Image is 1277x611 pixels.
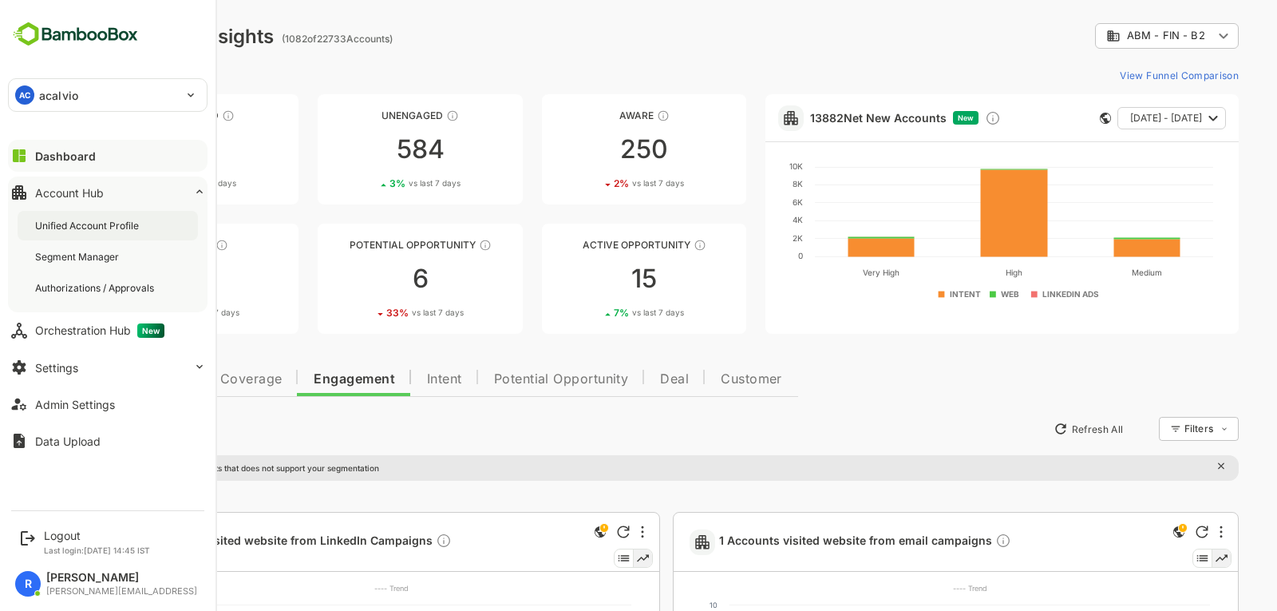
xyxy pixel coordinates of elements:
[35,250,122,264] div: Segment Manager
[15,571,41,597] div: R
[38,137,243,162] div: 216
[39,87,78,104] p: acalvio
[8,315,208,347] button: Orchestration HubNew
[8,351,208,383] button: Settings
[950,268,967,278] text: High
[46,571,197,585] div: [PERSON_NAME]
[576,307,628,319] span: vs last 7 days
[423,239,436,252] div: These accounts are MQAs and can be passed on to Inside Sales
[166,109,179,122] div: These accounts have not been engaged with for a defined time period
[35,323,164,338] div: Orchestration Hub
[380,533,396,551] div: Description not present
[85,533,396,551] span: 1 Accounts visited website from LinkedIn Campaigns
[733,161,747,171] text: 10K
[897,584,931,593] text: ---- Trend
[35,281,157,295] div: Authorizations / Approvals
[35,186,104,200] div: Account Hub
[737,215,747,224] text: 4K
[69,463,323,473] p: There are global insights that does not support your segmentation
[1127,415,1183,443] div: Filters
[38,109,243,121] div: Unreached
[535,522,554,544] div: This is a global insight. Segment selection is not applicable for this view
[807,268,844,278] text: Very High
[38,224,243,334] a: EngagedThese accounts are warm, further nurturing would qualify them to MQAs1138%vs last 7 days
[1140,526,1152,538] div: Refresh
[1062,107,1170,129] button: [DATE] - [DATE]
[737,197,747,207] text: 6K
[262,94,466,204] a: UnengagedThese accounts have not shown enough engagement and need nurturing5843%vs last 7 days
[601,109,614,122] div: These accounts have just entered the buying cycle and need further nurturing
[160,239,172,252] div: These accounts are warm, further nurturing would qualify them to MQAs
[318,584,353,593] text: ---- Trend
[1039,21,1183,52] div: ABM - FIN - B2
[132,307,184,319] span: vs last 7 days
[35,398,115,411] div: Admin Settings
[262,137,466,162] div: 584
[38,266,243,292] div: 11
[38,415,155,443] button: New Insights
[46,586,197,597] div: [PERSON_NAME][EMAIL_ADDRESS]
[604,373,633,386] span: Deal
[128,177,180,189] span: vs last 7 days
[558,177,628,189] div: 2 %
[15,85,34,105] div: AC
[558,307,628,319] div: 7 %
[44,529,150,542] div: Logout
[929,110,945,126] div: Discover new ICP-fit accounts showing engagement — via intent surges, anonymous website visits, L...
[1050,29,1157,43] div: ABM - FIN - B2
[8,388,208,420] button: Admin Settings
[106,307,184,319] div: 38 %
[754,111,891,125] a: 13882Net New Accounts
[1076,268,1106,277] text: Medium
[9,79,207,111] div: ACacalvio
[1044,113,1055,124] div: This card does not support filter and segments
[330,307,408,319] div: 33 %
[585,526,588,538] div: More
[35,434,101,448] div: Data Upload
[262,239,466,251] div: Potential Opportunity
[54,373,226,386] span: Data Quality and Coverage
[939,533,955,551] div: Description not present
[137,323,164,338] span: New
[1129,423,1157,434] div: Filters
[638,239,650,252] div: These accounts have open opportunities which might be at any of the Sales Stages
[38,239,243,251] div: Engaged
[44,546,150,555] p: Last login: [DATE] 14:45 IST
[742,251,747,260] text: 0
[576,177,628,189] span: vs last 7 days
[561,526,574,538] div: Refresh
[356,307,408,319] span: vs last 7 days
[1113,522,1133,544] div: This is a global insight. Segment selection is not applicable for this view
[85,533,402,551] a: 1 Accounts visited website from LinkedIn CampaignsDescription not present
[737,179,747,188] text: 8K
[76,601,83,609] text: 12
[486,266,690,292] div: 15
[486,239,690,251] div: Active Opportunity
[663,533,962,551] a: 1 Accounts visited website from email campaignsDescription not present
[665,373,726,386] span: Customer
[390,109,403,122] div: These accounts have not shown enough engagement and need nurturing
[8,425,208,457] button: Data Upload
[262,266,466,292] div: 6
[8,140,208,172] button: Dashboard
[486,109,690,121] div: Aware
[654,601,662,609] text: 10
[1071,30,1149,42] span: ABM - FIN - B2
[486,94,690,204] a: AwareThese accounts have just entered the buying cycle and need further nurturing2502%vs last 7 days
[109,177,180,189] div: 6 %
[35,149,96,163] div: Dashboard
[35,219,142,232] div: Unified Account Profile
[946,289,964,299] text: WEB
[986,289,1043,299] text: LINKEDIN ADS
[1164,526,1167,538] div: More
[8,19,143,50] img: BambooboxFullLogoMark.5f36c76dfaba33ec1ec1367b70bb1252.svg
[486,137,690,162] div: 250
[35,361,78,375] div: Settings
[902,113,918,122] span: New
[371,373,406,386] span: Intent
[38,94,243,204] a: UnreachedThese accounts have not been engaged with for a defined time period2166%vs last 7 days
[262,224,466,334] a: Potential OpportunityThese accounts are MQAs and can be passed on to Inside Sales633%vs last 7 days
[353,177,405,189] span: vs last 7 days
[262,109,466,121] div: Unengaged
